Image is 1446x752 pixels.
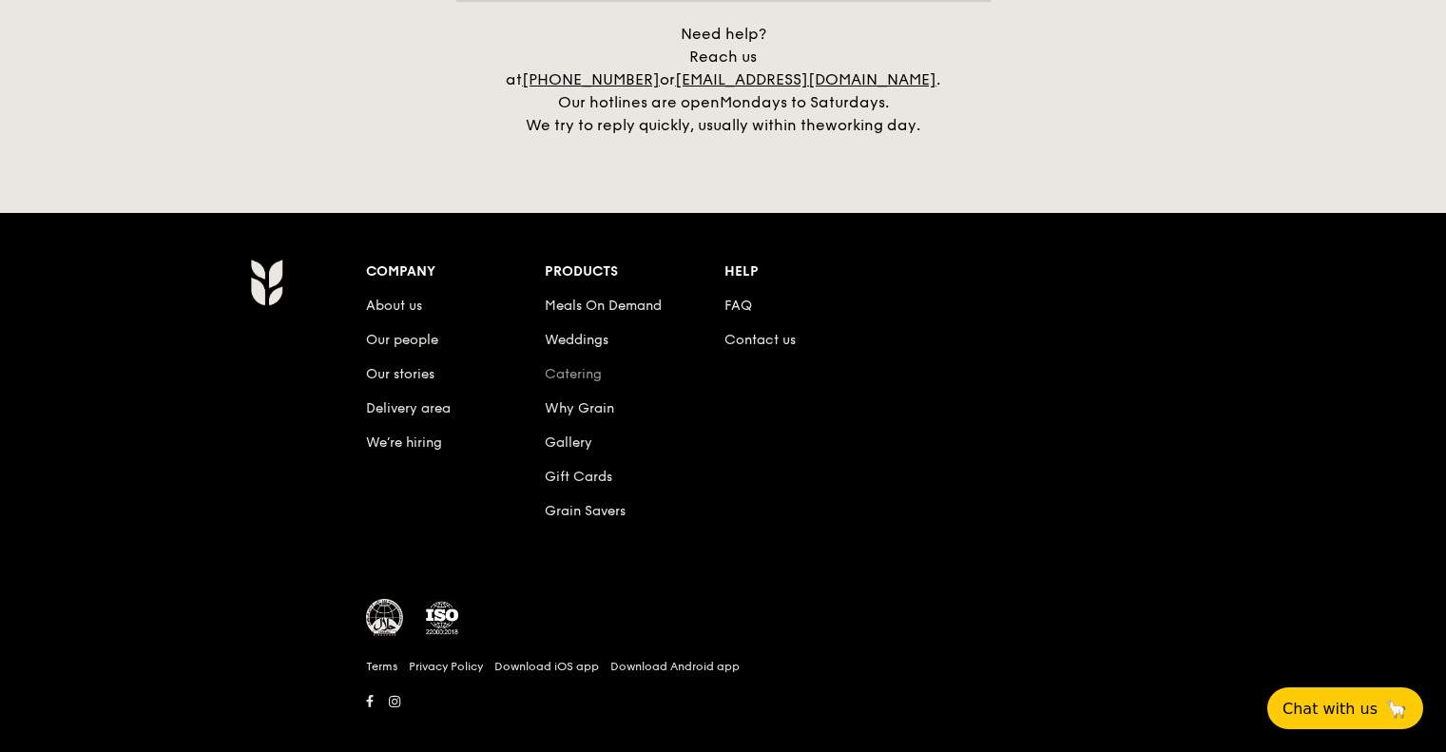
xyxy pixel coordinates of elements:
[250,259,283,306] img: AYc88T3wAAAABJRU5ErkJggg==
[486,23,961,137] div: Need help? Reach us at or . Our hotlines are open We try to reply quickly, usually within the
[545,298,662,314] a: Meals On Demand
[724,332,796,348] a: Contact us
[494,659,599,674] a: Download iOS app
[545,332,608,348] a: Weddings
[409,659,483,674] a: Privacy Policy
[366,400,451,416] a: Delivery area
[522,70,660,88] a: [PHONE_NUMBER]
[720,93,889,111] span: Mondays to Saturdays.
[545,400,614,416] a: Why Grain
[545,434,592,451] a: Gallery
[176,715,1271,730] h6: Revision
[366,659,397,674] a: Terms
[1282,700,1378,718] span: Chat with us
[366,259,546,285] div: Company
[545,469,612,485] a: Gift Cards
[724,259,904,285] div: Help
[545,366,602,382] a: Catering
[610,659,740,674] a: Download Android app
[545,503,626,519] a: Grain Savers
[825,116,920,134] span: working day.
[724,298,752,314] a: FAQ
[675,70,936,88] a: [EMAIL_ADDRESS][DOMAIN_NAME]
[366,366,434,382] a: Our stories
[423,599,461,637] img: ISO Certified
[366,434,442,451] a: We’re hiring
[366,599,404,637] img: MUIS Halal Certified
[1385,698,1408,720] span: 🦙
[366,332,438,348] a: Our people
[545,259,724,285] div: Products
[366,298,422,314] a: About us
[1267,687,1423,729] button: Chat with us🦙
